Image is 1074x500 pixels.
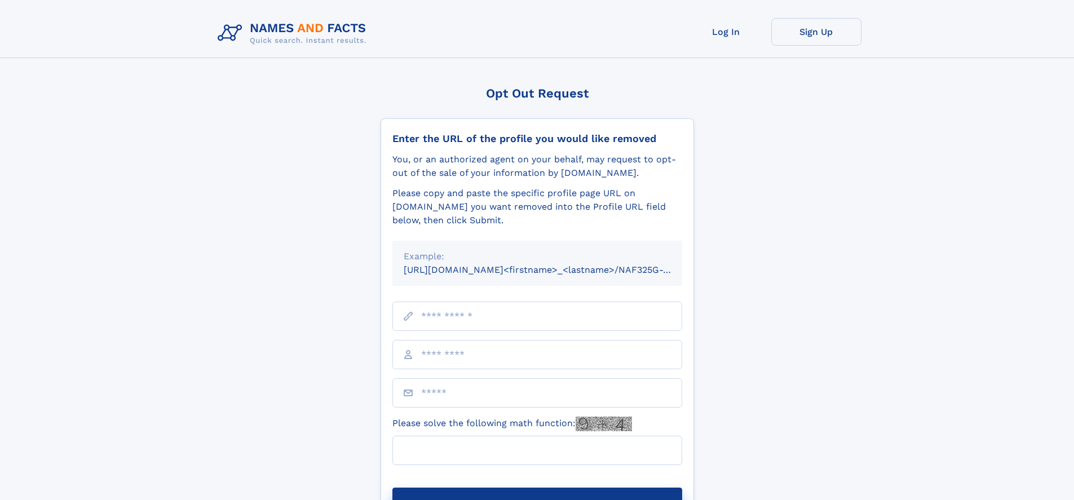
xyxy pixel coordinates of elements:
[392,132,682,145] div: Enter the URL of the profile you would like removed
[213,18,375,48] img: Logo Names and Facts
[381,86,694,100] div: Opt Out Request
[681,18,771,46] a: Log In
[392,187,682,227] div: Please copy and paste the specific profile page URL on [DOMAIN_NAME] you want removed into the Pr...
[771,18,861,46] a: Sign Up
[392,153,682,180] div: You, or an authorized agent on your behalf, may request to opt-out of the sale of your informatio...
[404,250,671,263] div: Example:
[404,264,704,275] small: [URL][DOMAIN_NAME]<firstname>_<lastname>/NAF325G-xxxxxxxx
[392,417,632,431] label: Please solve the following math function:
